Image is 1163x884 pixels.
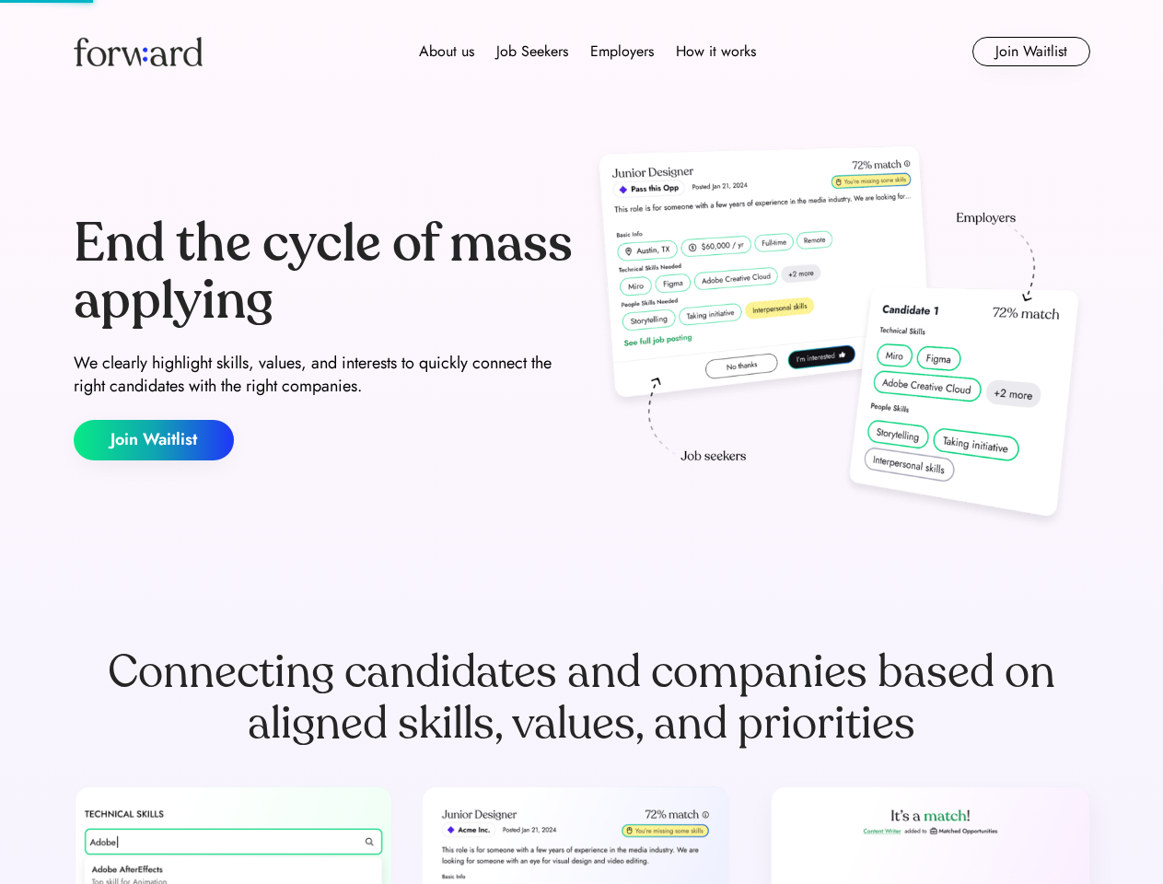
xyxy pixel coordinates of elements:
div: About us [419,41,474,63]
div: Employers [590,41,654,63]
div: How it works [676,41,756,63]
div: Job Seekers [496,41,568,63]
img: Forward logo [74,37,203,66]
div: We clearly highlight skills, values, and interests to quickly connect the right candidates with t... [74,352,575,398]
img: hero-image.png [589,140,1090,536]
div: End the cycle of mass applying [74,215,575,329]
button: Join Waitlist [972,37,1090,66]
div: Connecting candidates and companies based on aligned skills, values, and priorities [74,646,1090,750]
button: Join Waitlist [74,420,234,460]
